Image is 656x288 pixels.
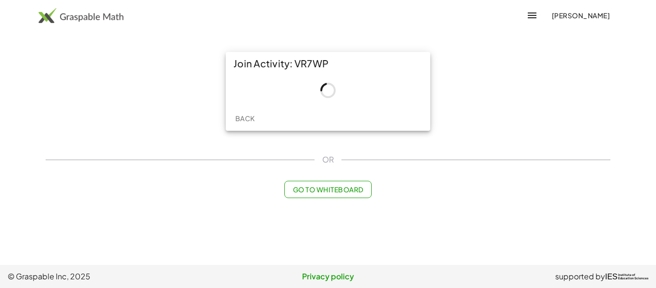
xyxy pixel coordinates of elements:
span: OR [322,154,334,165]
span: Institute of Education Sciences [618,274,648,280]
a: Privacy policy [221,271,435,282]
button: Back [230,110,260,127]
div: Join Activity: VR7WP [226,52,430,75]
span: [PERSON_NAME] [551,11,610,20]
button: [PERSON_NAME] [544,7,618,24]
span: supported by [555,271,605,282]
a: IESInstitute ofEducation Sciences [605,271,648,282]
button: Go to Whiteboard [284,181,371,198]
span: Go to Whiteboard [292,185,363,194]
span: Back [235,114,255,123]
span: © Graspable Inc, 2025 [8,271,221,282]
span: IES [605,272,618,281]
